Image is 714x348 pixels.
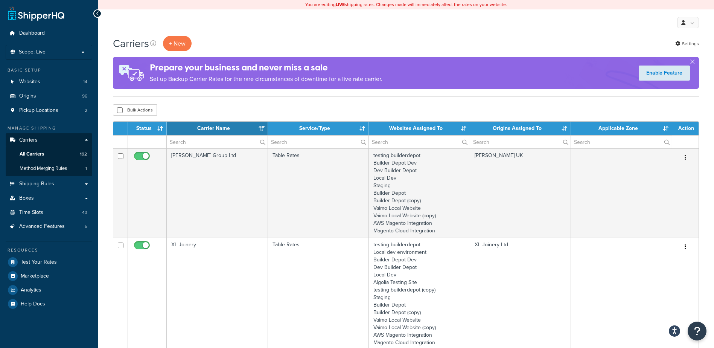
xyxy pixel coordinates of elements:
[113,57,150,89] img: ad-rules-rateshop-fe6ec290ccb7230408bd80ed9643f0289d75e0ffd9eb532fc0e269fcd187b520.png
[113,104,157,116] button: Bulk Actions
[167,122,268,135] th: Carrier Name: activate to sort column ascending
[268,148,369,238] td: Table Rates
[6,133,92,176] li: Carriers
[150,61,382,74] h4: Prepare your business and never miss a sale
[167,136,268,148] input: Search
[6,104,92,118] li: Pickup Locations
[150,74,382,84] p: Set up Backup Carrier Rates for the rare circumstances of downtime for a live rate carrier.
[6,191,92,205] a: Boxes
[19,79,40,85] span: Websites
[6,89,92,103] a: Origins 96
[639,66,690,81] a: Enable Feature
[6,133,92,147] a: Carriers
[19,49,46,55] span: Scope: Live
[369,122,470,135] th: Websites Assigned To: activate to sort column ascending
[163,36,192,51] button: + New
[336,1,345,8] b: LIVE
[6,247,92,253] div: Resources
[8,6,64,21] a: ShipperHQ Home
[21,287,41,293] span: Analytics
[571,136,672,148] input: Search
[6,220,92,234] li: Advanced Features
[6,104,92,118] a: Pickup Locations 2
[6,147,92,161] a: All Carriers 192
[21,259,57,266] span: Test Your Rates
[19,30,45,37] span: Dashboard
[19,93,36,99] span: Origins
[19,223,65,230] span: Advanced Features
[6,75,92,89] li: Websites
[6,255,92,269] a: Test Your Rates
[83,79,87,85] span: 14
[20,165,67,172] span: Method Merging Rules
[6,89,92,103] li: Origins
[82,209,87,216] span: 43
[20,151,44,157] span: All Carriers
[672,122,699,135] th: Action
[19,107,58,114] span: Pickup Locations
[6,67,92,73] div: Basic Setup
[6,297,92,311] a: Help Docs
[6,162,92,176] a: Method Merging Rules 1
[85,165,87,172] span: 1
[21,273,49,279] span: Marketplace
[80,151,87,157] span: 192
[6,283,92,297] a: Analytics
[19,209,43,216] span: Time Slots
[113,36,149,51] h1: Carriers
[470,136,571,148] input: Search
[268,136,369,148] input: Search
[82,93,87,99] span: 96
[128,122,167,135] th: Status: activate to sort column ascending
[85,223,87,230] span: 5
[6,177,92,191] a: Shipping Rules
[688,322,706,340] button: Open Resource Center
[369,136,470,148] input: Search
[6,206,92,220] li: Time Slots
[571,122,672,135] th: Applicable Zone: activate to sort column ascending
[6,206,92,220] a: Time Slots 43
[470,148,571,238] td: [PERSON_NAME] UK
[6,147,92,161] li: All Carriers
[369,148,470,238] td: testing builderdepot Builder Depot Dev Dev Builder Depot Local Dev Staging Builder Depot Builder ...
[21,301,45,307] span: Help Docs
[6,220,92,234] a: Advanced Features 5
[19,137,38,143] span: Carriers
[6,125,92,131] div: Manage Shipping
[6,26,92,40] a: Dashboard
[6,269,92,283] a: Marketplace
[6,75,92,89] a: Websites 14
[19,195,34,201] span: Boxes
[470,122,571,135] th: Origins Assigned To: activate to sort column ascending
[6,162,92,176] li: Method Merging Rules
[85,107,87,114] span: 2
[167,148,268,238] td: [PERSON_NAME] Group Ltd
[675,38,699,49] a: Settings
[268,122,369,135] th: Service/Type: activate to sort column ascending
[19,181,54,187] span: Shipping Rules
